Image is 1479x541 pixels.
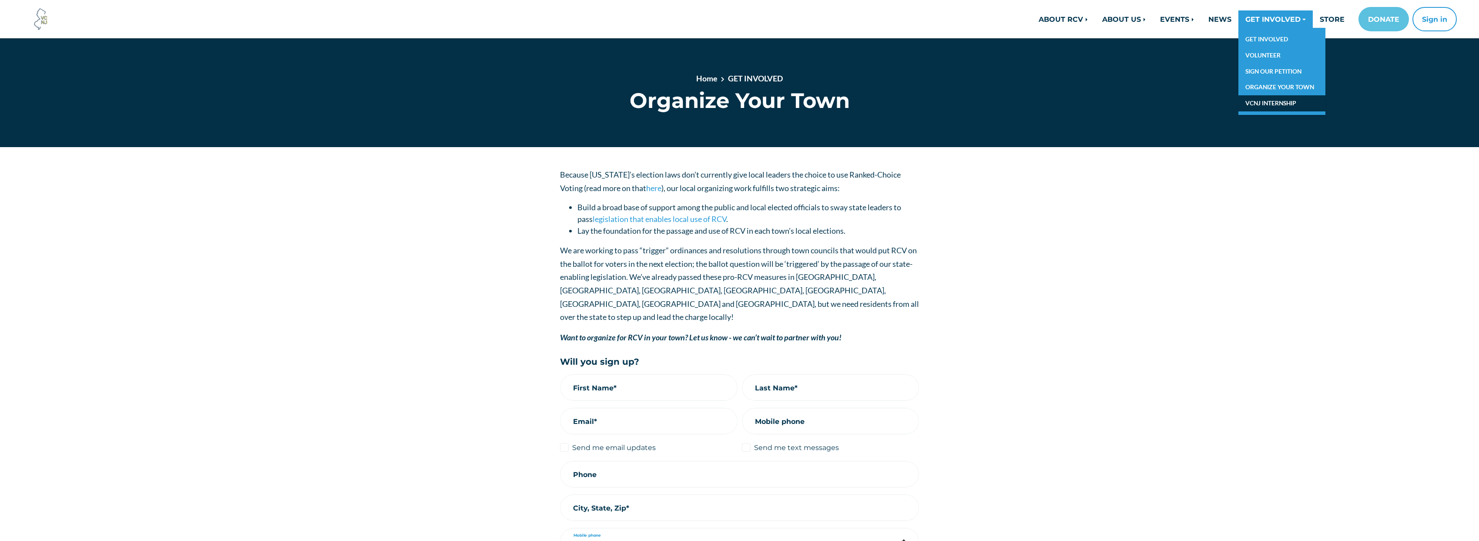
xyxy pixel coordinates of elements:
[560,357,919,367] h5: Will you sign up?
[577,225,919,237] li: Lay the foundation for the passage and use of RCV in each town’s local elections.
[560,168,919,195] p: Because [US_STATE]’s election laws don’t currently give local leaders the choice to use Ranked-Ch...
[1095,10,1153,28] a: ABOUT US
[1238,10,1313,28] a: GET INVOLVED
[1238,95,1325,111] a: VCNJ INTERNSHIP
[560,333,842,342] strong: Want to organize for RCV in your town? Let us know - we can’t wait to partner with you!
[560,88,919,113] h1: Organize Your Town
[754,442,839,454] label: Send me text messages
[1313,10,1352,28] a: STORE
[591,73,888,88] nav: breadcrumb
[1238,47,1325,64] a: VOLUNTEER
[1238,64,1325,80] a: SIGN OUR PETITION
[646,183,661,193] a: here
[1238,28,1325,115] div: GET INVOLVED
[1201,10,1238,28] a: NEWS
[29,7,53,31] img: Voter Choice NJ
[577,202,919,225] li: Build a broad base of support among the public and local elected officials to sway state leaders ...
[572,442,656,454] label: Send me email updates
[553,7,1457,31] nav: Main navigation
[728,74,783,83] a: GET INVOLVED
[593,214,726,224] a: legislation that enables local use of RCV
[1238,31,1325,47] a: GET INVOLVED
[696,74,718,83] a: Home
[1412,7,1457,31] button: Sign in or sign up
[1238,79,1325,95] a: ORGANIZE YOUR TOWN
[1153,10,1201,28] a: EVENTS
[1032,10,1095,28] a: ABOUT RCV
[1358,7,1409,31] a: DONATE
[560,245,919,322] span: We are working to pass “trigger” ordinances and resolutions through town councils that would put ...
